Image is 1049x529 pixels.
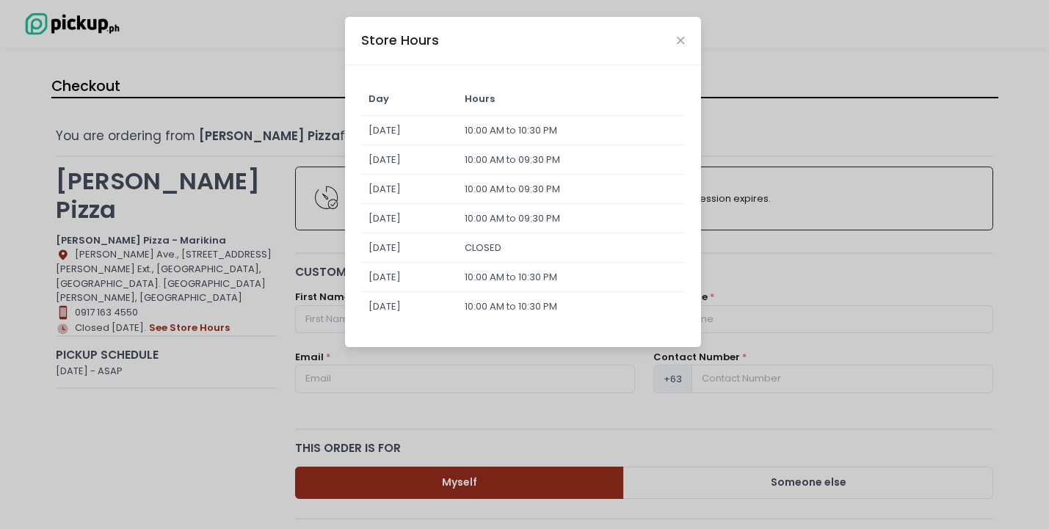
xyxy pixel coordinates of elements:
td: [DATE] [361,233,457,263]
td: [DATE] [361,292,457,321]
td: [DATE] [361,145,457,175]
td: 10:00 AM to 09:30 PM [457,175,683,204]
td: 10:00 AM to 10:30 PM [457,116,683,145]
td: CLOSED [457,233,683,263]
td: Day [361,82,457,116]
button: Close [677,37,684,44]
td: [DATE] [361,204,457,233]
td: [DATE] [361,263,457,292]
td: Hours [457,82,683,116]
td: 10:00 AM to 10:30 PM [457,292,683,321]
td: [DATE] [361,175,457,204]
td: 10:00 AM to 10:30 PM [457,263,683,292]
div: Store Hours [361,31,439,50]
td: 10:00 AM to 09:30 PM [457,145,683,175]
td: 10:00 AM to 09:30 PM [457,204,683,233]
td: [DATE] [361,116,457,145]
